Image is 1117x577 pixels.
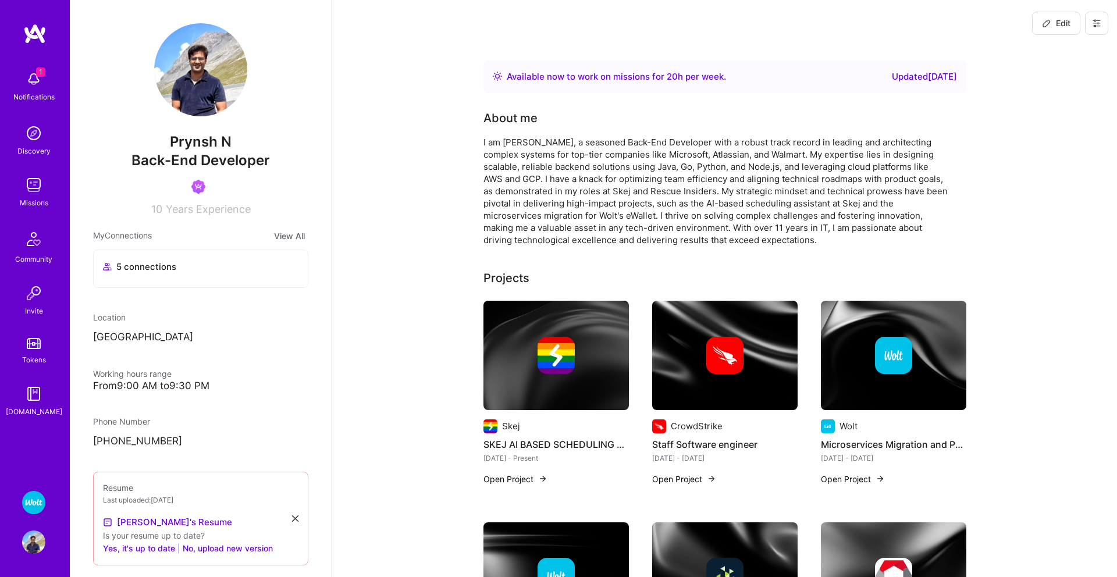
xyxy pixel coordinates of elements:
[652,419,666,433] img: Company logo
[191,180,205,194] img: Been on Mission
[183,542,273,555] button: No, upload new version
[821,301,966,410] img: cover
[22,282,45,305] img: Invite
[652,452,798,464] div: [DATE] - [DATE]
[27,338,41,349] img: tokens
[93,416,150,426] span: Phone Number
[20,197,48,209] div: Missions
[538,337,575,374] img: Company logo
[22,530,45,554] img: User Avatar
[22,173,45,197] img: teamwork
[103,262,112,271] i: icon Collaborator
[821,452,966,464] div: [DATE] - [DATE]
[821,419,835,433] img: Company logo
[483,301,629,410] img: cover
[19,491,48,514] a: Wolt - Fintech: Payments Expansion Team
[103,494,298,506] div: Last uploaded: [DATE]
[667,71,678,82] span: 20
[103,483,133,493] span: Resume
[839,420,858,432] div: Wolt
[1032,12,1080,35] button: Edit
[271,229,308,243] button: View All
[507,70,726,84] div: Available now to work on missions for h per week .
[23,23,47,44] img: logo
[483,437,629,452] h4: SKEJ AI BASED SCHEDULING ASSISTANT
[22,382,45,405] img: guide book
[154,23,247,116] img: User Avatar
[93,229,152,243] span: My Connections
[93,133,308,151] span: Prynsh N
[177,542,180,554] span: |
[19,530,48,554] a: User Avatar
[151,203,162,215] span: 10
[17,145,51,157] div: Discovery
[876,474,885,483] img: arrow-right
[13,91,55,103] div: Notifications
[36,67,45,77] span: 1
[22,67,45,91] img: bell
[483,109,538,127] div: About me
[93,311,308,323] div: Location
[275,259,289,273] img: avatar
[652,301,798,410] img: cover
[93,330,308,344] p: [GEOGRAPHIC_DATA]
[483,419,497,433] img: Company logo
[22,491,45,514] img: Wolt - Fintech: Payments Expansion Team
[483,136,949,246] div: I am [PERSON_NAME], a seasoned Back-End Developer with a robust track record in leading and archi...
[1042,17,1070,29] span: Edit
[707,474,716,483] img: arrow-right
[502,420,520,432] div: Skej
[103,518,112,527] img: Resume
[257,259,271,273] img: avatar
[22,122,45,145] img: discovery
[875,337,912,374] img: Company logo
[292,515,298,522] i: icon Close
[93,380,308,392] div: From 9:00 AM to 9:30 PM
[284,259,298,273] img: avatar
[15,253,52,265] div: Community
[22,354,46,366] div: Tokens
[6,405,62,418] div: [DOMAIN_NAME]
[103,529,298,542] div: Is your resume up to date?
[821,473,885,485] button: Open Project
[652,437,798,452] h4: Staff Software engineer
[266,259,280,273] img: avatar
[483,269,529,287] div: Projects
[652,473,716,485] button: Open Project
[166,203,251,215] span: Years Experience
[116,261,176,273] span: 5 connections
[821,437,966,452] h4: Microservices Migration and Payment Solutions
[25,305,43,317] div: Invite
[892,70,957,84] div: Updated [DATE]
[131,152,270,169] span: Back-End Developer
[20,225,48,253] img: Community
[706,337,744,374] img: Company logo
[93,369,172,379] span: Working hours range
[483,473,547,485] button: Open Project
[103,515,232,529] a: [PERSON_NAME]'s Resume
[103,542,175,555] button: Yes, it's up to date
[93,434,308,448] p: [PHONE_NUMBER]
[483,452,629,464] div: [DATE] - Present
[493,72,502,81] img: Availability
[671,420,723,432] div: CrowdStrike
[538,474,547,483] img: arrow-right
[93,250,308,288] button: 5 connectionsavataravataravataravatar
